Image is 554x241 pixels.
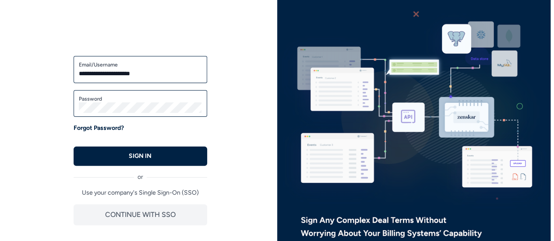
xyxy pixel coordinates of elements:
[79,95,202,102] label: Password
[74,204,207,225] button: CONTINUE WITH SSO
[74,147,207,166] button: SIGN IN
[129,152,152,161] p: SIGN IN
[74,166,207,182] div: or
[79,61,202,68] label: Email/Username
[74,189,207,197] p: Use your company's Single Sign-On (SSO)
[74,124,124,133] a: Forgot Password?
